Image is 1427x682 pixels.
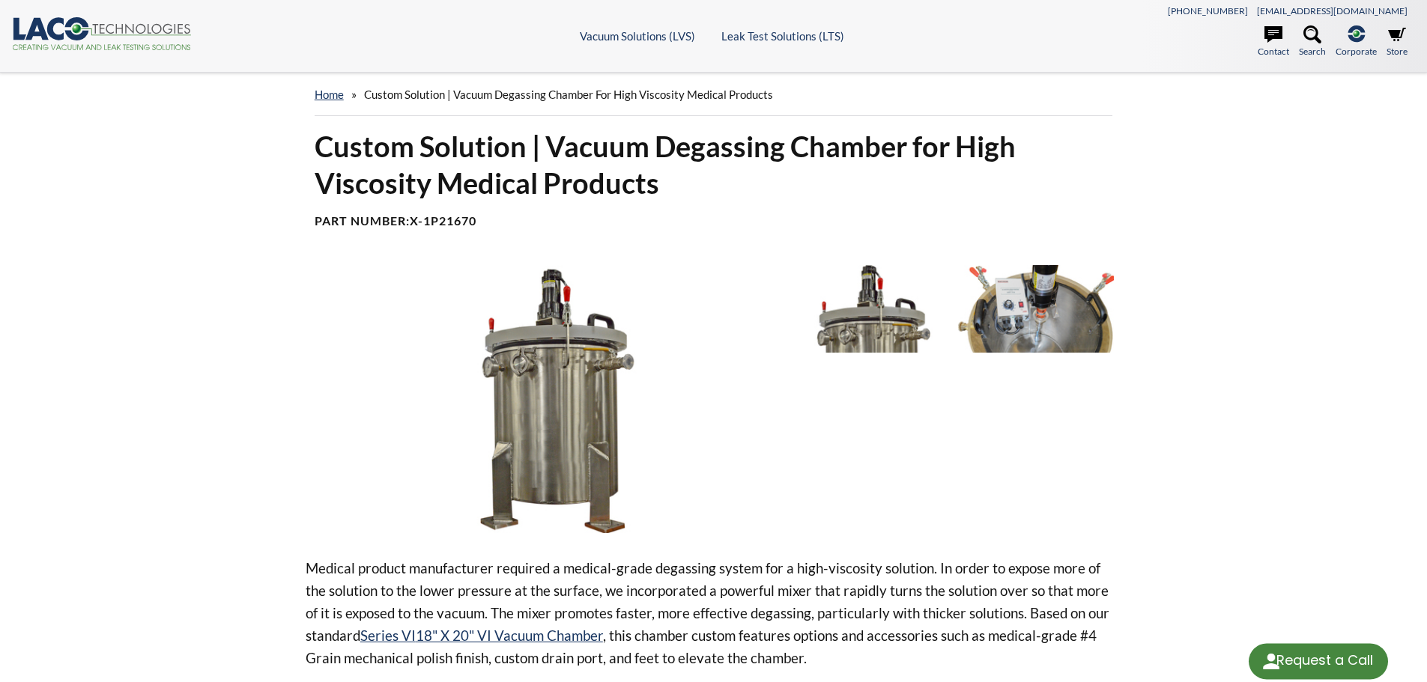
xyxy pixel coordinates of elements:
div: » [315,73,1113,116]
a: Search [1299,25,1326,58]
a: Vacuum Solutions (LVS) [580,29,695,43]
a: Leak Test Solutions (LTS) [721,29,844,43]
a: [PHONE_NUMBER] [1168,5,1248,16]
img: Close up of Vacuum Degassing Chamber for High Viscosity Medical Products [795,265,951,352]
h4: Part Number: [315,213,1113,229]
a: Series VI [360,627,416,644]
img: Vacuum Degassing Chamber for High Viscosity Medical Products [306,265,784,533]
a: 18" X 20" VI Vacuum Chamber [416,627,603,644]
span: Corporate [1336,44,1377,58]
b: X-1P21670 [410,213,476,228]
img: Top View of Vacuum Degassing Chamber for High Viscosity Medical Products [958,265,1114,352]
a: Store [1387,25,1408,58]
h1: Custom Solution | Vacuum Degassing Chamber for High Viscosity Medical Products [315,128,1113,202]
a: home [315,88,344,101]
div: Request a Call [1249,643,1388,679]
img: round button [1259,649,1283,673]
span: Custom Solution | Vacuum Degassing Chamber for High Viscosity Medical Products [364,88,773,101]
a: Contact [1258,25,1289,58]
div: Request a Call [1276,643,1373,678]
a: [EMAIL_ADDRESS][DOMAIN_NAME] [1257,5,1408,16]
p: Medical product manufacturer required a medical-grade degassing system for a high-viscosity solut... [306,557,1122,669]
